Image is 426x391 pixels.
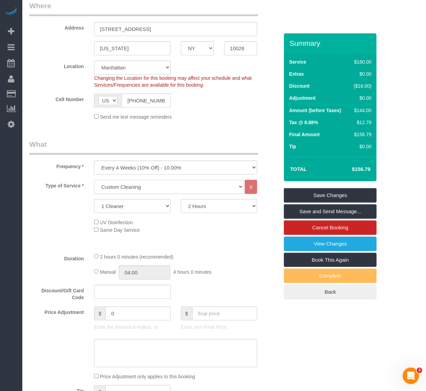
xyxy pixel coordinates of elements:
[100,254,173,260] span: 2 hours 0 minutes (recommended)
[284,204,377,219] a: Save and Send Message...
[94,75,252,88] span: Changing the Location for this booking may affect your schedule and what Services/Frequencies are...
[94,41,170,55] input: City
[29,1,258,16] legend: Where
[224,41,257,55] input: Zip Code
[24,22,89,31] label: Address
[24,306,89,316] label: Price Adjustment
[24,161,89,170] label: Frequency *
[417,368,422,373] span: 3
[351,58,372,65] div: $160.00
[284,285,377,299] a: Back
[351,83,372,89] div: ($16.00)
[289,39,373,47] h3: Summary
[289,119,318,126] label: Tax @ 8.88%
[290,166,307,172] strong: Total
[100,374,195,379] span: Price Adjustment only applies to this booking
[289,95,315,101] label: Adjustment
[24,253,89,262] label: Duration
[351,143,372,150] div: $0.00
[24,61,89,70] label: Location
[351,95,372,101] div: $0.00
[29,139,258,155] legend: What
[284,188,377,203] a: Save Changes
[94,306,105,321] span: $
[181,306,192,321] span: $
[284,237,377,251] a: View Changes
[289,143,296,150] label: Tip
[289,58,306,65] label: Service
[289,131,320,138] label: Final Amount
[100,220,133,225] span: UV Disinfection
[289,107,341,114] label: Amount (before Taxes)
[100,269,116,275] span: Manual
[181,324,257,330] p: Enter your Final Price
[284,253,377,267] a: Book This Again
[284,220,377,235] a: Cancel Booking
[289,70,304,77] label: Extras
[24,94,89,103] label: Cell Number
[4,7,18,17] img: Automaid Logo
[122,94,170,108] input: Cell Number
[94,324,170,330] p: Enter the Amount to Adjust, or
[351,70,372,77] div: $0.00
[192,306,257,321] input: final price
[100,227,140,233] span: Same Day Service
[331,166,370,172] h4: $156.79
[403,368,419,384] iframe: Intercom live chat
[351,119,372,126] div: $12.79
[100,114,172,120] span: Send me text message reminders
[173,269,211,275] span: 4 hours 0 minutes
[289,83,310,89] label: Discount
[351,131,372,138] div: $156.79
[351,107,372,114] div: $144.00
[24,180,89,189] label: Type of Service *
[24,285,89,301] label: Discount/Gift Card Code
